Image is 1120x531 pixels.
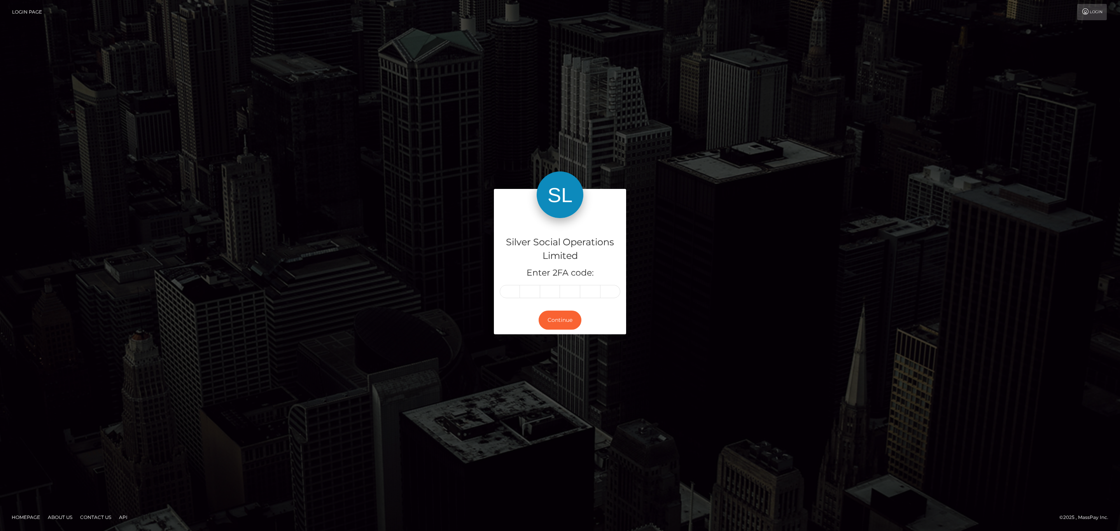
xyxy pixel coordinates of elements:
a: Homepage [9,511,43,523]
img: Silver Social Operations Limited [537,171,583,218]
h5: Enter 2FA code: [500,267,620,279]
button: Continue [539,311,581,330]
h4: Silver Social Operations Limited [500,236,620,263]
a: Login Page [12,4,42,20]
div: © 2025 , MassPay Inc. [1059,513,1114,522]
a: Login [1077,4,1107,20]
a: Contact Us [77,511,114,523]
a: About Us [45,511,75,523]
a: API [116,511,131,523]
